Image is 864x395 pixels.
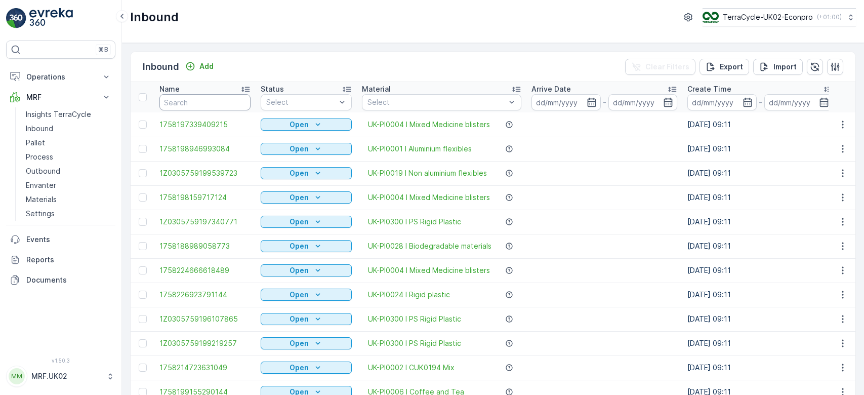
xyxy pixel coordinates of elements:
[261,167,352,179] button: Open
[368,217,461,227] span: UK-PI0300 I PS Rigid Plastic
[290,144,309,154] p: Open
[753,59,803,75] button: Import
[531,84,571,94] p: Arrive Date
[139,266,147,274] div: Toggle Row Selected
[139,291,147,299] div: Toggle Row Selected
[368,290,450,300] a: UK-PI0024 I Rigid plastic
[682,307,838,331] td: [DATE] 09:11
[159,314,251,324] span: 1Z0305759196107865
[26,166,60,176] p: Outbound
[139,339,147,347] div: Toggle Row Selected
[143,60,179,74] p: Inbound
[764,94,834,110] input: dd/mm/yyyy
[368,168,487,178] a: UK-PI0019 I Non aluminium flexibles
[6,358,115,364] span: v 1.50.3
[682,210,838,234] td: [DATE] 09:11
[682,258,838,283] td: [DATE] 09:11
[368,120,490,130] a: UK-PI0004 I Mixed Medicine blisters
[26,72,95,82] p: Operations
[26,255,111,265] p: Reports
[261,289,352,301] button: Open
[261,143,352,155] button: Open
[261,313,352,325] button: Open
[723,12,813,22] p: TerraCycle-UK02-Econpro
[362,84,391,94] p: Material
[6,67,115,87] button: Operations
[26,124,53,134] p: Inbound
[687,84,731,94] p: Create Time
[261,216,352,228] button: Open
[22,164,115,178] a: Outbound
[159,338,251,348] a: 1Z0305759199219257
[139,121,147,129] div: Toggle Row Selected
[700,59,749,75] button: Export
[22,178,115,192] a: Envanter
[159,241,251,251] a: 1758188989058773
[29,8,73,28] img: logo_light-DOdMpM7g.png
[368,363,455,373] a: UK-PI0002 I CUK0194 Mix
[9,368,25,384] div: MM
[290,290,309,300] p: Open
[687,94,757,110] input: dd/mm/yyyy
[26,152,53,162] p: Process
[139,364,147,372] div: Toggle Row Selected
[159,120,251,130] a: 1758197339409215
[603,96,606,108] p: -
[139,169,147,177] div: Toggle Row Selected
[261,362,352,374] button: Open
[159,168,251,178] a: 1Z0305759199539723
[6,366,115,387] button: MMMRF.UK02
[6,8,26,28] img: logo
[367,97,506,107] p: Select
[290,338,309,348] p: Open
[26,194,57,205] p: Materials
[159,144,251,154] a: 1758198946993084
[368,265,490,275] a: UK-PI0004 I Mixed Medicine blisters
[139,218,147,226] div: Toggle Row Selected
[26,234,111,245] p: Events
[159,217,251,227] a: 1Z0305759197340771
[159,363,251,373] a: 1758214723631049
[159,265,251,275] a: 1758224666618489
[26,209,55,219] p: Settings
[682,137,838,161] td: [DATE] 09:11
[261,84,284,94] p: Status
[290,120,309,130] p: Open
[368,144,472,154] span: UK-PI0001 I Aluminium flexibles
[368,314,461,324] span: UK-PI0300 I PS Rigid Plastic
[22,150,115,164] a: Process
[26,109,91,120] p: Insights TerraCycle
[159,192,251,203] a: 1758198159717124
[6,270,115,290] a: Documents
[139,315,147,323] div: Toggle Row Selected
[261,337,352,349] button: Open
[682,161,838,185] td: [DATE] 09:11
[6,87,115,107] button: MRF
[682,355,838,380] td: [DATE] 09:11
[26,180,56,190] p: Envanter
[368,338,461,348] a: UK-PI0300 I PS Rigid Plastic
[625,59,695,75] button: Clear Filters
[139,145,147,153] div: Toggle Row Selected
[261,118,352,131] button: Open
[139,242,147,250] div: Toggle Row Selected
[159,94,251,110] input: Search
[130,9,179,25] p: Inbound
[290,363,309,373] p: Open
[368,241,491,251] span: UK-PI0028 I Biodegradable materials
[199,61,214,71] p: Add
[159,290,251,300] a: 1758226923791144
[608,94,678,110] input: dd/mm/yyyy
[181,60,218,72] button: Add
[6,229,115,250] a: Events
[817,13,842,21] p: ( +01:00 )
[368,192,490,203] a: UK-PI0004 I Mixed Medicine blisters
